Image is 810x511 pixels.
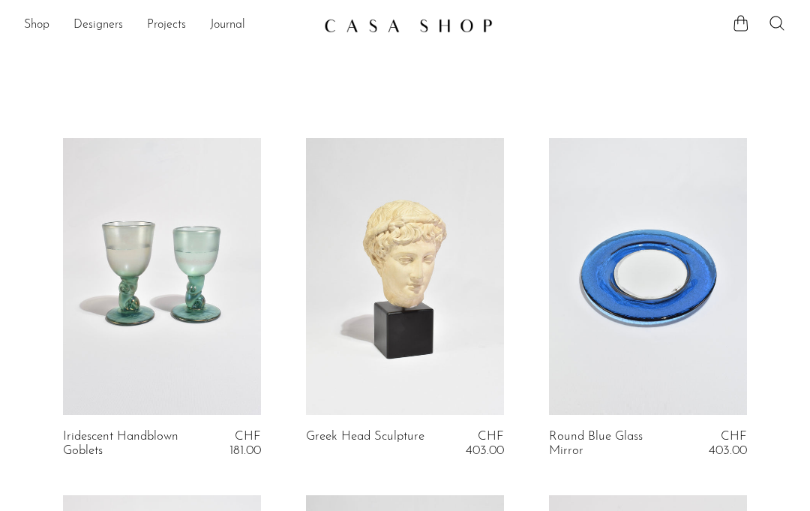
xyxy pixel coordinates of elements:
span: CHF 403.00 [466,430,504,456]
a: Projects [147,16,186,35]
span: CHF 181.00 [229,430,261,456]
a: Round Blue Glass Mirror [549,430,679,458]
a: Shop [24,16,49,35]
a: Iridescent Handblown Goblets [63,430,193,458]
ul: NEW HEADER MENU [24,13,312,38]
a: Journal [210,16,245,35]
a: Greek Head Sculpture [306,430,424,458]
nav: Desktop navigation [24,13,312,38]
span: CHF 403.00 [709,430,747,456]
a: Designers [73,16,123,35]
